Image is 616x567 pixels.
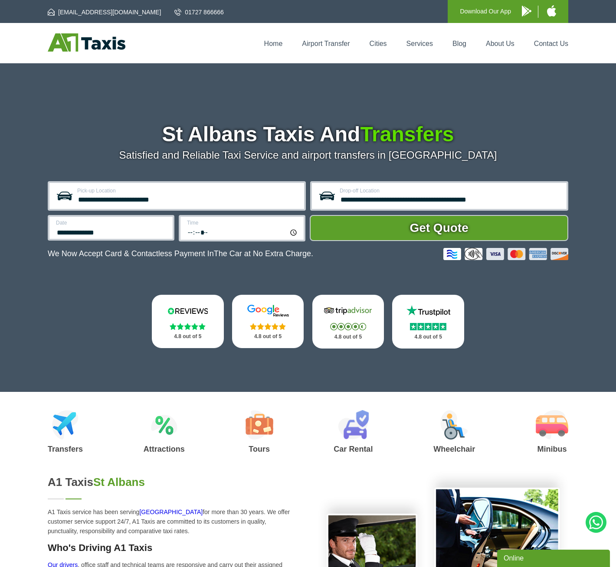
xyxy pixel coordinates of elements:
a: Google Stars 4.8 out of 5 [232,295,304,348]
img: Attractions [151,410,177,440]
h2: A1 Taxis [48,476,298,489]
a: Home [264,40,283,47]
p: Download Our App [460,6,511,17]
span: St Albans [93,476,145,489]
h3: Wheelchair [433,445,475,453]
p: We Now Accept Card & Contactless Payment In [48,249,313,258]
p: A1 Taxis service has been serving for more than 30 years. We offer customer service support 24/7,... [48,507,298,536]
img: Stars [250,323,286,330]
a: Contact Us [534,40,568,47]
span: Transfers [360,123,454,146]
h3: Attractions [144,445,185,453]
h3: Minibus [536,445,568,453]
h1: St Albans Taxis And [48,124,568,145]
h3: Transfers [48,445,83,453]
label: Pick-up Location [77,188,299,193]
a: Services [406,40,433,47]
p: Satisfied and Reliable Taxi Service and airport transfers in [GEOGRAPHIC_DATA] [48,149,568,161]
img: A1 Taxis iPhone App [547,5,556,16]
img: Minibus [536,410,568,440]
img: Stars [330,323,366,330]
h3: Who's Driving A1 Taxis [48,542,298,554]
a: 01727 866666 [174,8,224,16]
img: Stars [170,323,206,330]
a: About Us [486,40,514,47]
a: Tripadvisor Stars 4.8 out of 5 [312,295,384,349]
img: Tours [246,410,273,440]
p: 4.8 out of 5 [322,332,375,342]
img: Google [242,304,294,317]
label: Time [187,220,298,225]
p: 4.8 out of 5 [242,331,295,342]
img: Reviews.io [162,304,214,317]
label: Drop-off Location [340,188,561,193]
img: Tripadvisor [322,304,374,317]
a: [EMAIL_ADDRESS][DOMAIN_NAME] [48,8,161,16]
img: Wheelchair [440,410,468,440]
a: Blog [452,40,466,47]
a: Reviews.io Stars 4.8 out of 5 [152,295,224,348]
h3: Car Rental [334,445,373,453]
a: Cities [370,40,387,47]
a: Trustpilot Stars 4.8 out of 5 [392,295,464,349]
h3: Tours [246,445,273,453]
img: Stars [410,323,446,330]
img: Airport Transfers [52,410,79,440]
p: 4.8 out of 5 [161,331,214,342]
a: [GEOGRAPHIC_DATA] [139,508,203,515]
iframe: chat widget [497,548,612,567]
label: Date [56,220,167,225]
a: Airport Transfer [302,40,350,47]
button: Get Quote [310,215,568,241]
img: A1 Taxis St Albans LTD [48,33,125,52]
p: 4.8 out of 5 [402,332,455,342]
img: A1 Taxis Android App [522,6,531,16]
span: The Car at No Extra Charge. [214,249,313,258]
img: Trustpilot [402,304,454,317]
img: Car Rental [338,410,369,440]
img: Credit And Debit Cards [443,248,568,260]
